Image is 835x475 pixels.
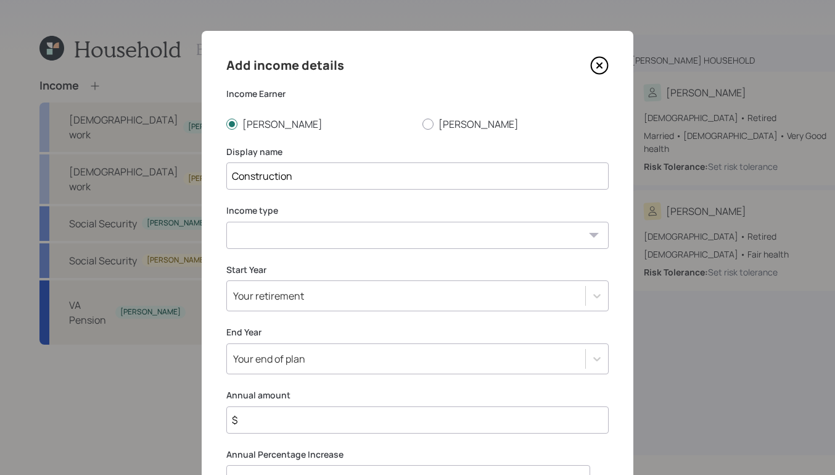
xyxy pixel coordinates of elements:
[226,56,344,75] h4: Add income details
[226,326,609,338] label: End Year
[226,146,609,158] label: Display name
[226,204,609,217] label: Income type
[226,264,609,276] label: Start Year
[226,117,413,131] label: [PERSON_NAME]
[226,88,609,100] label: Income Earner
[233,352,305,366] div: Your end of plan
[226,448,609,461] label: Annual Percentage Increase
[422,117,609,131] label: [PERSON_NAME]
[226,389,609,401] label: Annual amount
[233,289,304,303] div: Your retirement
